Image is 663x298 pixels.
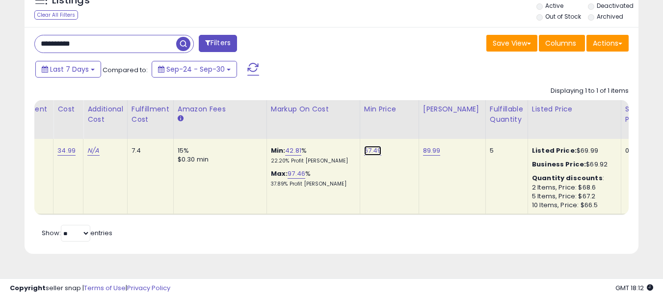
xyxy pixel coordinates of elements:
[10,284,170,293] div: seller snap | |
[57,104,79,114] div: Cost
[271,169,288,178] b: Max:
[10,283,46,293] strong: Copyright
[35,61,101,78] button: Last 7 Days
[586,35,629,52] button: Actions
[271,146,352,164] div: %
[423,146,441,156] a: 89.99
[490,104,524,125] div: Fulfillable Quantity
[364,146,382,156] a: 67.49
[625,104,645,125] div: Ship Price
[615,283,653,293] span: 2025-10-8 18:12 GMT
[132,146,166,155] div: 7.4
[532,201,613,210] div: 10 Items, Price: $66.5
[490,146,520,155] div: 5
[103,65,148,75] span: Compared to:
[271,158,352,164] p: 22.20% Profit [PERSON_NAME]
[132,104,169,125] div: Fulfillment Cost
[545,1,563,10] label: Active
[364,104,415,114] div: Min Price
[532,104,617,114] div: Listed Price
[152,61,237,78] button: Sep-24 - Sep-30
[108,58,165,64] div: Keywords by Traffic
[87,104,123,125] div: Additional Cost
[42,228,112,238] span: Show: entries
[16,26,24,33] img: website_grey.svg
[27,16,48,24] div: v 4.0.25
[271,104,356,114] div: Markup on Cost
[166,64,225,74] span: Sep-24 - Sep-30
[84,283,126,293] a: Terms of Use
[625,146,641,155] div: 0.00
[16,16,24,24] img: logo_orange.svg
[57,146,76,156] a: 34.99
[98,57,106,65] img: tab_keywords_by_traffic_grey.svg
[178,155,259,164] div: $0.30 min
[199,35,237,52] button: Filters
[532,174,613,183] div: :
[285,146,301,156] a: 42.81
[532,160,613,169] div: $69.92
[539,35,585,52] button: Columns
[486,35,537,52] button: Save View
[597,1,634,10] label: Deactivated
[87,146,99,156] a: N/A
[551,86,629,96] div: Displaying 1 to 1 of 1 items
[271,169,352,188] div: %
[532,183,613,192] div: 2 Items, Price: $68.6
[288,169,305,179] a: 97.46
[271,181,352,188] p: 37.89% Profit [PERSON_NAME]
[545,38,576,48] span: Columns
[9,104,49,114] div: Fulfillment
[50,64,89,74] span: Last 7 Days
[532,146,577,155] b: Listed Price:
[266,100,360,139] th: The percentage added to the cost of goods (COGS) that forms the calculator for Min & Max prices.
[532,160,586,169] b: Business Price:
[178,146,259,155] div: 15%
[271,146,286,155] b: Min:
[532,146,613,155] div: $69.99
[532,192,613,201] div: 5 Items, Price: $67.2
[127,283,170,293] a: Privacy Policy
[532,173,603,183] b: Quantity discounts
[178,104,263,114] div: Amazon Fees
[178,114,184,123] small: Amazon Fees.
[37,58,88,64] div: Domain Overview
[597,12,623,21] label: Archived
[27,57,34,65] img: tab_domain_overview_orange.svg
[34,10,78,20] div: Clear All Filters
[545,12,581,21] label: Out of Stock
[423,104,481,114] div: [PERSON_NAME]
[26,26,108,33] div: Domain: [DOMAIN_NAME]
